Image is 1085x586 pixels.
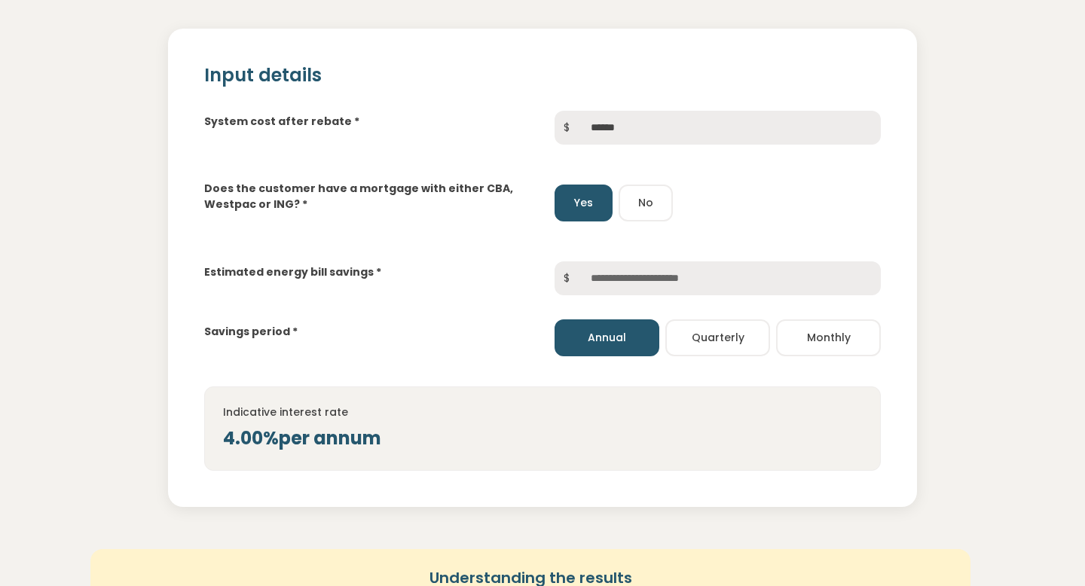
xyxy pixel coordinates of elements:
[204,264,381,280] label: Estimated energy bill savings *
[555,185,613,221] button: Yes
[555,261,579,295] span: $
[776,319,881,356] button: Monthly
[555,319,659,356] button: Annual
[665,319,770,356] button: Quarterly
[204,181,530,212] label: Does the customer have a mortgage with either CBA, Westpac or ING? *
[204,114,359,130] label: System cost after rebate *
[204,324,298,340] label: Savings period *
[619,185,673,221] button: No
[204,65,882,87] h2: Input details
[223,425,863,452] div: 4.00% per annum
[223,405,863,419] h4: Indicative interest rate
[555,111,579,145] span: $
